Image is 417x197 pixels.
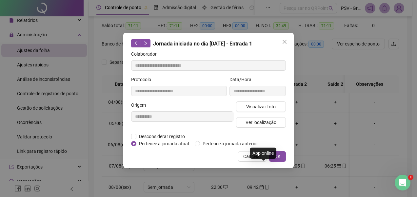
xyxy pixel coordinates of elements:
[395,175,410,190] iframe: Intercom live chat
[136,133,188,140] span: Desconsiderar registro
[131,50,161,58] label: Colaborador
[141,39,150,47] button: right
[243,153,261,160] span: Cancelar
[131,39,286,48] div: Jornada iniciada no dia [DATE] - Entrada 1
[269,151,286,162] button: OK
[229,76,256,83] label: Data/Hora
[236,101,286,112] button: Visualizar foto
[136,140,191,147] span: Pertence à jornada atual
[274,153,281,160] span: OK
[250,148,276,159] div: App online
[131,101,150,109] label: Origem
[246,119,276,126] span: Ver localização
[238,151,267,162] button: Cancelar
[200,140,261,147] span: Pertence à jornada anterior
[143,41,148,45] span: right
[236,117,286,128] button: Ver localização
[246,103,276,110] span: Visualizar foto
[131,76,155,83] label: Protocolo
[131,39,141,47] button: left
[134,41,138,45] span: left
[282,39,287,45] span: close
[408,175,413,180] span: 1
[279,37,290,47] button: Close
